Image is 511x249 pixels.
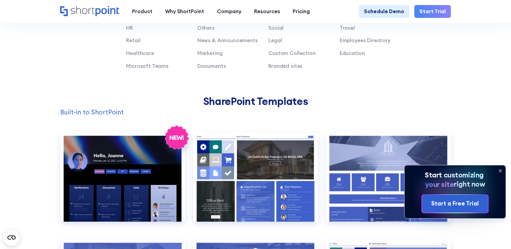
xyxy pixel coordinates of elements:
[286,5,316,18] a: Pricing
[340,50,365,56] a: Education
[268,63,302,69] a: Branded sites
[268,37,282,44] a: Legal
[60,95,451,107] h2: SharePoint Templates
[197,50,223,56] a: Marketing
[126,37,140,44] a: Retail
[197,25,215,31] a: Others
[165,8,204,16] div: Why ShortPoint
[197,63,226,69] a: Documents
[432,199,479,208] div: Start a Free Trial
[422,195,488,213] a: Start a Free Trial
[248,5,287,18] a: Resources
[126,50,154,56] a: Healthcare
[268,50,315,56] a: Custom Collection
[132,8,152,16] div: Product
[126,5,159,18] a: Product
[60,6,120,17] a: Home
[217,8,241,16] div: Company
[60,107,451,117] p: Built-in to ShortPoint
[126,63,169,69] a: Microsoft Teams
[254,8,280,16] div: Resources
[197,37,258,44] a: News & Announcements
[3,229,20,246] button: Open CMP widget
[414,5,451,18] a: Start Trial
[340,37,390,44] a: Employees Directory
[159,5,211,18] a: Why ShortPoint
[268,25,284,31] a: Social
[326,132,451,232] a: Documents 2
[193,132,318,232] a: Documents 1
[389,171,511,249] iframe: Chat Widget
[211,5,248,18] a: Company
[126,25,133,31] a: HR
[340,25,355,31] a: Travel
[293,8,310,16] div: Pricing
[359,5,409,18] a: Schedule Demo
[60,132,185,232] a: Communication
